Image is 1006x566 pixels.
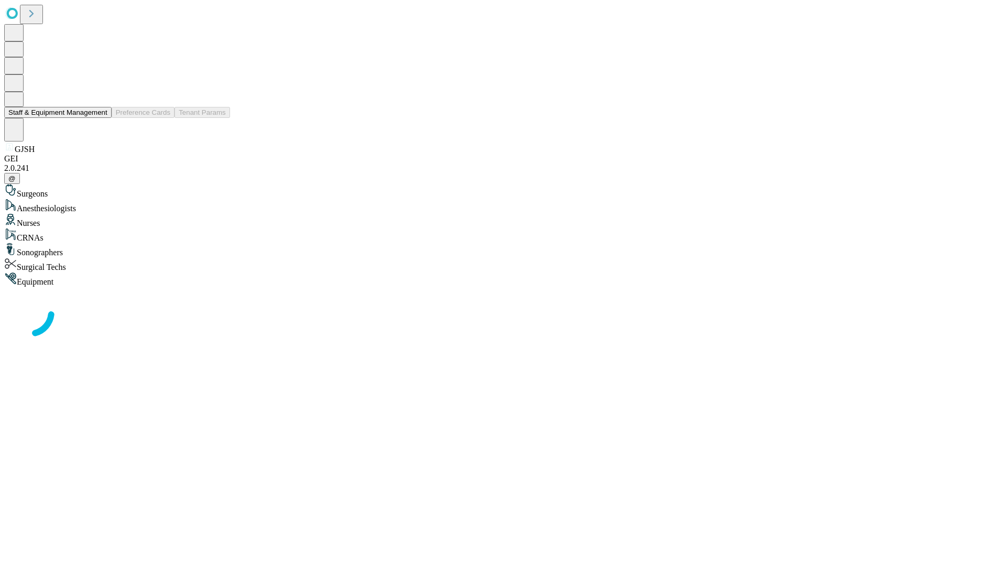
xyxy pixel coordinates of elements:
[4,107,112,118] button: Staff & Equipment Management
[4,184,1002,199] div: Surgeons
[4,199,1002,213] div: Anesthesiologists
[4,272,1002,287] div: Equipment
[4,173,20,184] button: @
[4,164,1002,173] div: 2.0.241
[15,145,35,154] span: GJSH
[174,107,230,118] button: Tenant Params
[112,107,174,118] button: Preference Cards
[8,175,16,182] span: @
[4,257,1002,272] div: Surgical Techs
[4,243,1002,257] div: Sonographers
[4,213,1002,228] div: Nurses
[4,154,1002,164] div: GEI
[4,228,1002,243] div: CRNAs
